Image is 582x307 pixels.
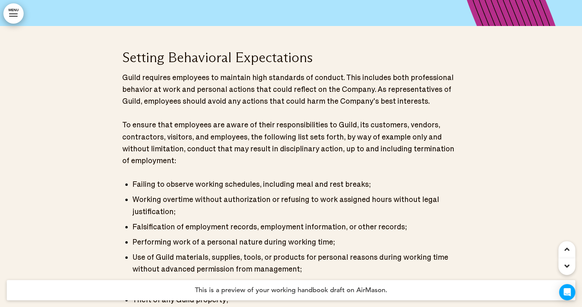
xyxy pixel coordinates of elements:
li: Performing work of a personal nature during working time; [132,236,460,248]
li: Working overtime without authorization or refusing to work assigned hours without legal justifica... [132,194,460,218]
li: Failing to observe working schedules, including meal and rest breaks; [132,179,460,190]
p: Guild requires employees to maintain high standards of conduct. This includes both professional b... [122,72,460,108]
li: Use of Guild materials, supplies, tools, or products for personal reasons during working time wit... [132,252,460,275]
a: MENU [3,3,24,24]
div: Open Intercom Messenger [559,284,575,300]
h2: Setting Behavioral Expectations [122,51,460,65]
h4: This is a preview of your working handbook draft on AirMason. [7,280,575,300]
p: To ensure that employees are aware of their responsibilities to Guild, its customers, vendors, co... [122,119,460,167]
li: Falsification of employment records, employment information, or other records; [132,221,460,233]
li: Willful or careless destruction or damage to Guild assets or property; [132,279,460,290]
